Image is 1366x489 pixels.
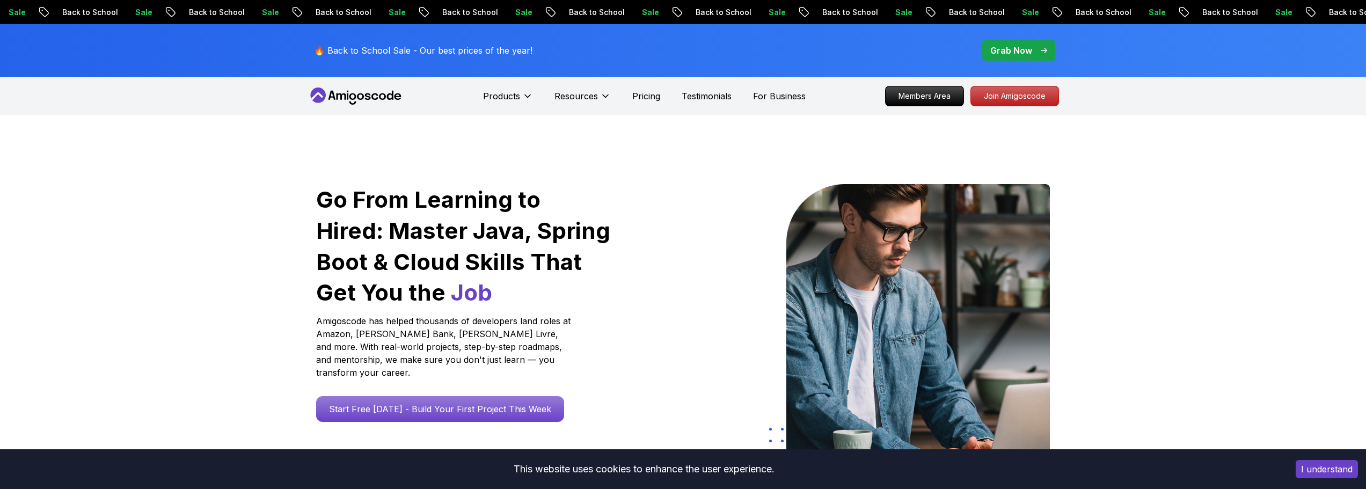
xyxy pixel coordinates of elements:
[554,90,598,103] p: Resources
[632,90,660,103] a: Pricing
[483,90,520,103] p: Products
[797,7,870,18] p: Back to School
[316,396,564,422] a: Start Free [DATE] - Build Your First Project This Week
[885,86,964,106] a: Members Area
[1050,7,1123,18] p: Back to School
[1123,7,1157,18] p: Sale
[316,184,612,308] h1: Go From Learning to Hired: Master Java, Spring Boot & Cloud Skills That Get You the
[483,90,533,111] button: Products
[753,90,806,103] a: For Business
[682,90,732,103] a: Testimonials
[923,7,996,18] p: Back to School
[971,86,1058,106] p: Join Amigoscode
[743,7,777,18] p: Sale
[870,7,904,18] p: Sale
[417,7,490,18] p: Back to School
[990,44,1032,57] p: Grab Now
[1296,460,1358,478] button: Accept cookies
[316,315,574,379] p: Amigoscode has helped thousands of developers land roles at Amazon, [PERSON_NAME] Bank, [PERSON_N...
[1250,7,1284,18] p: Sale
[163,7,236,18] p: Back to School
[36,7,109,18] p: Back to School
[996,7,1031,18] p: Sale
[490,7,524,18] p: Sale
[8,457,1280,481] div: This website uses cookies to enhance the user experience.
[236,7,271,18] p: Sale
[109,7,144,18] p: Sale
[970,86,1059,106] a: Join Amigoscode
[363,7,397,18] p: Sale
[886,86,963,106] p: Members Area
[554,90,611,111] button: Resources
[543,7,616,18] p: Back to School
[616,7,651,18] p: Sale
[670,7,743,18] p: Back to School
[1177,7,1250,18] p: Back to School
[290,7,363,18] p: Back to School
[451,279,492,306] span: Job
[786,184,1050,461] img: hero
[314,44,532,57] p: 🔥 Back to School Sale - Our best prices of the year!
